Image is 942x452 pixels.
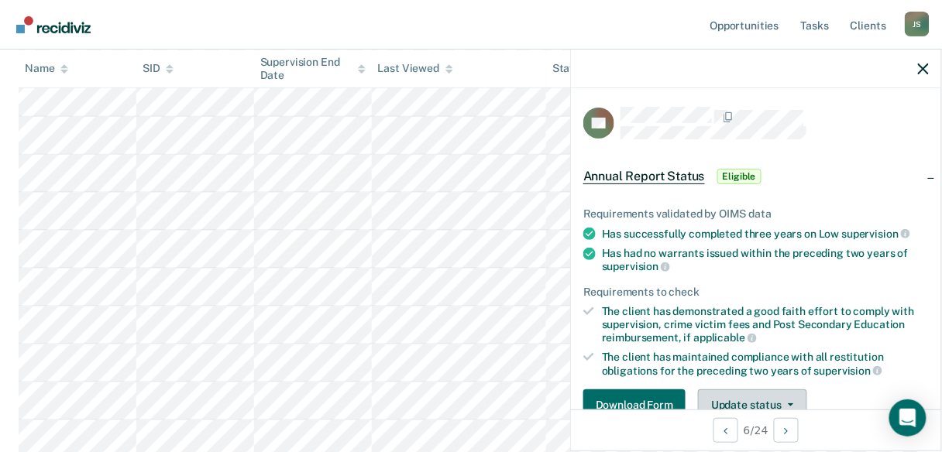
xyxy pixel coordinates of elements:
button: Next Opportunity [774,418,799,443]
div: Status [552,62,586,75]
button: Previous Opportunity [713,418,738,443]
div: J S [905,12,930,36]
div: Last Viewed [378,62,453,75]
span: Eligible [717,169,762,184]
button: Update status [698,389,807,420]
div: SID [143,62,174,75]
div: Supervision End Date [260,55,366,81]
div: Requirements validated by OIMS data [583,207,929,221]
button: Download Form [583,389,686,420]
div: Name [25,62,68,75]
div: The client has maintained compliance with all restitution obligations for the preceding two years of [602,351,929,377]
div: Has had no warrants issued within the preceding two years of [602,247,929,273]
span: supervision [842,228,910,240]
span: Annual Report Status [583,169,705,184]
div: Annual Report StatusEligible [571,152,941,201]
div: The client has demonstrated a good faith effort to comply with supervision, crime victim fees and... [602,305,929,344]
a: Navigate to form link [583,389,692,420]
span: supervision [602,260,670,272]
span: applicable [694,331,757,344]
div: Open Intercom Messenger [889,399,927,437]
div: Requirements to check [583,286,929,299]
button: Profile dropdown button [905,12,930,36]
div: 6 / 24 [571,409,941,450]
span: supervision [814,365,882,377]
img: Recidiviz [16,16,91,33]
div: Has successfully completed three years on Low [602,227,929,241]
